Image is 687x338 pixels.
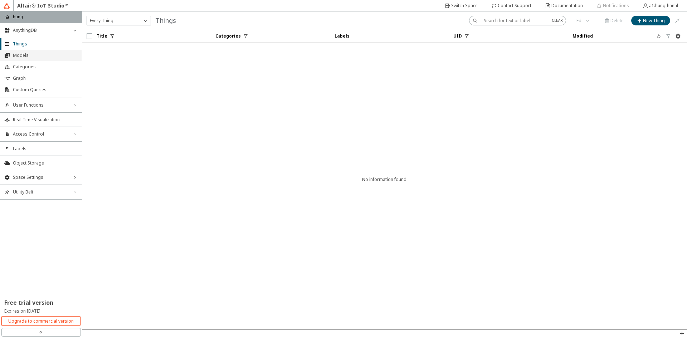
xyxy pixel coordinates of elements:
[13,14,23,20] p: hung
[13,28,69,33] span: AnythingDB
[13,189,69,195] span: Utility Belt
[13,64,78,70] span: Categories
[13,146,78,152] span: Labels
[13,87,78,93] span: Custom Queries
[13,102,69,108] span: User Functions
[13,41,78,47] span: Things
[13,175,69,180] span: Space Settings
[13,117,78,123] span: Real Time Visualization
[13,75,78,81] span: Graph
[13,53,78,58] span: Models
[13,160,78,166] span: Object Storage
[13,131,69,137] span: Access Control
